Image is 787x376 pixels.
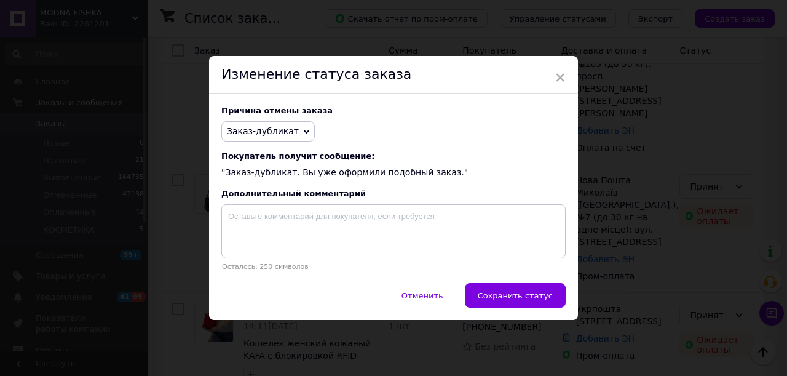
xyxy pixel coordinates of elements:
span: Сохранить статус [478,291,553,300]
p: Осталось: 250 символов [221,263,566,271]
div: "Заказ-дубликат. Вы уже оформили подобный заказ." [221,151,566,179]
div: Причина отмены заказа [221,106,566,115]
span: Отменить [401,291,443,300]
div: Дополнительный комментарий [221,189,566,198]
button: Сохранить статус [465,283,566,308]
span: × [555,67,566,88]
span: Заказ-дубликат [227,126,299,136]
span: Покупатель получит сообщение: [221,151,566,161]
button: Отменить [389,283,456,308]
div: Изменение статуса заказа [209,56,578,94]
